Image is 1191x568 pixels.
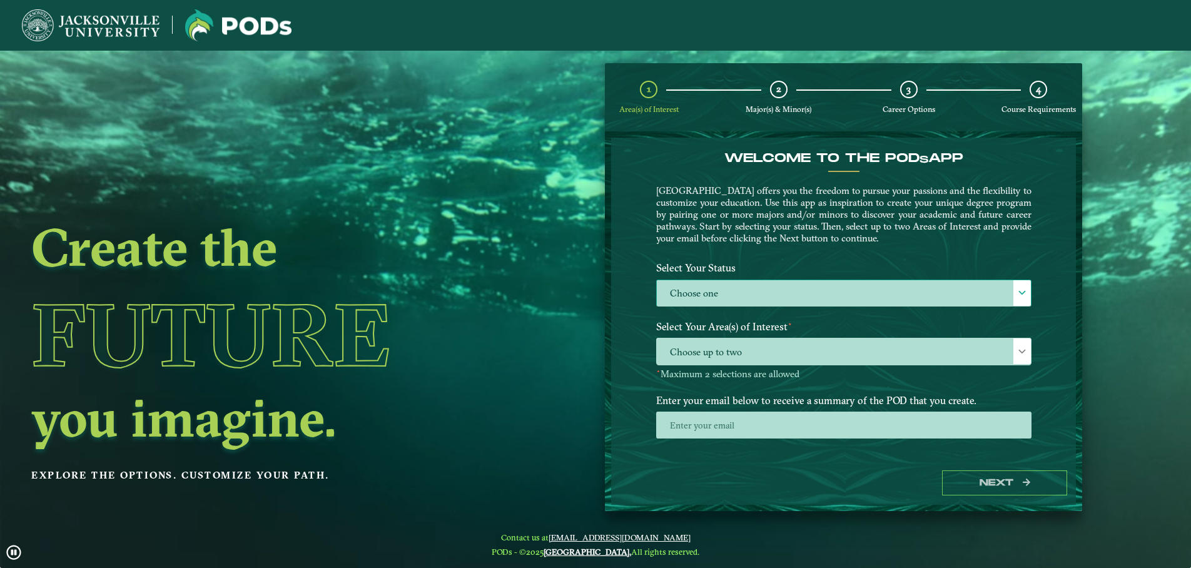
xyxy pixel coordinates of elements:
span: Career Options [883,104,935,114]
span: Contact us at [492,532,699,542]
h4: Welcome to the POD app [656,151,1031,166]
button: Next [942,470,1067,496]
span: 4 [1036,83,1041,95]
span: Choose up to two [657,338,1031,365]
span: Area(s) of Interest [619,104,679,114]
h2: you imagine. [31,392,505,444]
label: Enter your email below to receive a summary of the POD that you create. [647,388,1041,412]
span: Course Requirements [1001,104,1076,114]
label: Select Your Area(s) of Interest [647,315,1041,338]
h1: Future [31,278,505,392]
img: Jacksonville University logo [22,9,160,41]
a: [EMAIL_ADDRESS][DOMAIN_NAME] [549,532,691,542]
span: Major(s) & Minor(s) [746,104,811,114]
p: Explore the options. Customize your path. [31,466,505,485]
sub: s [920,154,928,166]
span: PODs - ©2025 All rights reserved. [492,547,699,557]
sup: ⋆ [656,367,661,375]
a: [GEOGRAPHIC_DATA]. [544,547,631,557]
span: 2 [776,83,781,95]
p: Maximum 2 selections are allowed [656,368,1031,380]
h2: Create the [31,221,505,273]
sup: ⋆ [788,319,793,328]
label: Choose one [657,280,1031,307]
span: 1 [647,83,651,95]
input: Enter your email [656,412,1031,439]
p: [GEOGRAPHIC_DATA] offers you the freedom to pursue your passions and the flexibility to customize... [656,185,1031,244]
img: Jacksonville University logo [185,9,291,41]
span: 3 [906,83,911,95]
label: Select Your Status [647,256,1041,280]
